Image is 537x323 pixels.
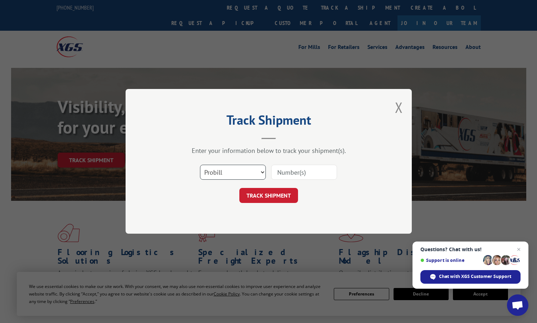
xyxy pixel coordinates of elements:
button: TRACK SHIPMENT [239,188,298,203]
h2: Track Shipment [161,115,376,129]
div: Open chat [507,294,528,316]
input: Number(s) [271,165,337,180]
span: Questions? Chat with us! [420,247,521,252]
div: Enter your information below to track your shipment(s). [161,147,376,155]
span: Chat with XGS Customer Support [439,273,511,280]
span: Support is online [420,258,480,263]
button: Close modal [395,98,403,117]
div: Chat with XGS Customer Support [420,270,521,284]
span: Close chat [514,245,523,254]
